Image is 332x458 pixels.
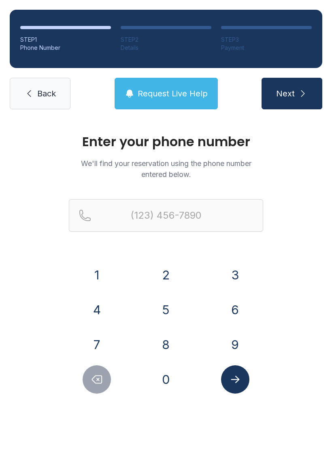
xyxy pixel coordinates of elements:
[37,88,56,99] span: Back
[69,135,263,148] h1: Enter your phone number
[138,88,208,99] span: Request Live Help
[20,44,111,52] div: Phone Number
[121,36,211,44] div: STEP 2
[221,296,249,324] button: 6
[276,88,295,99] span: Next
[152,296,180,324] button: 5
[69,158,263,180] p: We'll find your reservation using the phone number entered below.
[83,330,111,359] button: 7
[152,330,180,359] button: 8
[221,365,249,394] button: Submit lookup form
[221,330,249,359] button: 9
[83,296,111,324] button: 4
[83,261,111,289] button: 1
[152,365,180,394] button: 0
[83,365,111,394] button: Delete number
[221,36,312,44] div: STEP 3
[69,199,263,232] input: Reservation phone number
[121,44,211,52] div: Details
[20,36,111,44] div: STEP 1
[221,261,249,289] button: 3
[221,44,312,52] div: Payment
[152,261,180,289] button: 2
